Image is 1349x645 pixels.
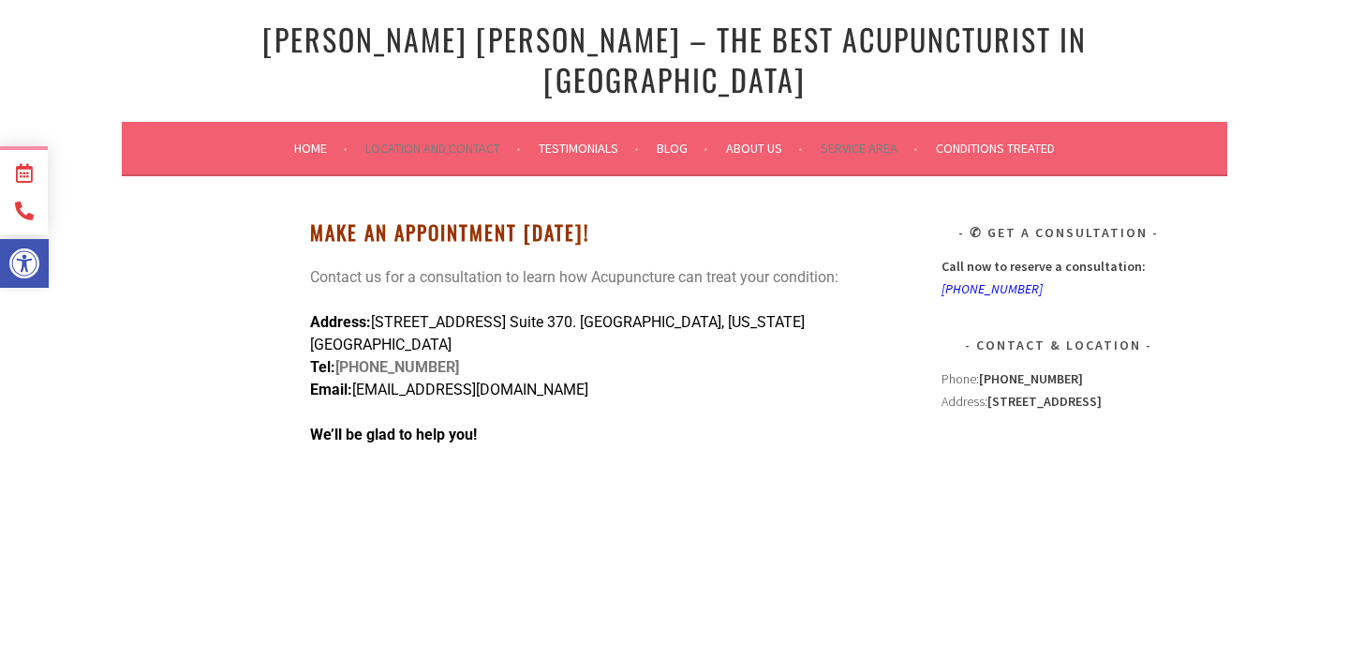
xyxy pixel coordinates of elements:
a: Conditions Treated [936,137,1055,159]
strong: [STREET_ADDRESS] [987,393,1102,410]
span: [STREET_ADDRESS] Suite 370. [GEOGRAPHIC_DATA], [US_STATE][GEOGRAPHIC_DATA] [310,313,805,353]
strong: Address: [310,313,371,331]
span: [EMAIL_ADDRESS][DOMAIN_NAME] [352,381,588,398]
a: Home [294,137,348,159]
strong: We’ll be glad to help you! [310,426,477,443]
strong: Email: [310,381,352,398]
p: Contact us for a consultation to learn how Acupuncture can treat your condition: [310,266,891,289]
strong: Make An Appointment [DATE]! [310,217,589,247]
a: [PHONE_NUMBER] [941,280,1043,297]
strong: Call now to reserve a consultation: [941,258,1146,275]
div: Phone: [941,367,1176,390]
a: Service Area [821,137,918,159]
a: [PERSON_NAME] [PERSON_NAME] – The Best Acupuncturist In [GEOGRAPHIC_DATA] [262,17,1087,101]
a: Blog [657,137,708,159]
a: About Us [726,137,803,159]
h3: Contact & Location [941,334,1176,356]
span: Tel: [310,358,335,376]
a: Location and Contact [365,137,521,159]
strong: [PHONE_NUMBER] [310,358,459,398]
h3: ✆ Get A Consultation [941,221,1176,244]
strong: [PHONE_NUMBER] [979,370,1083,387]
a: Testimonials [539,137,639,159]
